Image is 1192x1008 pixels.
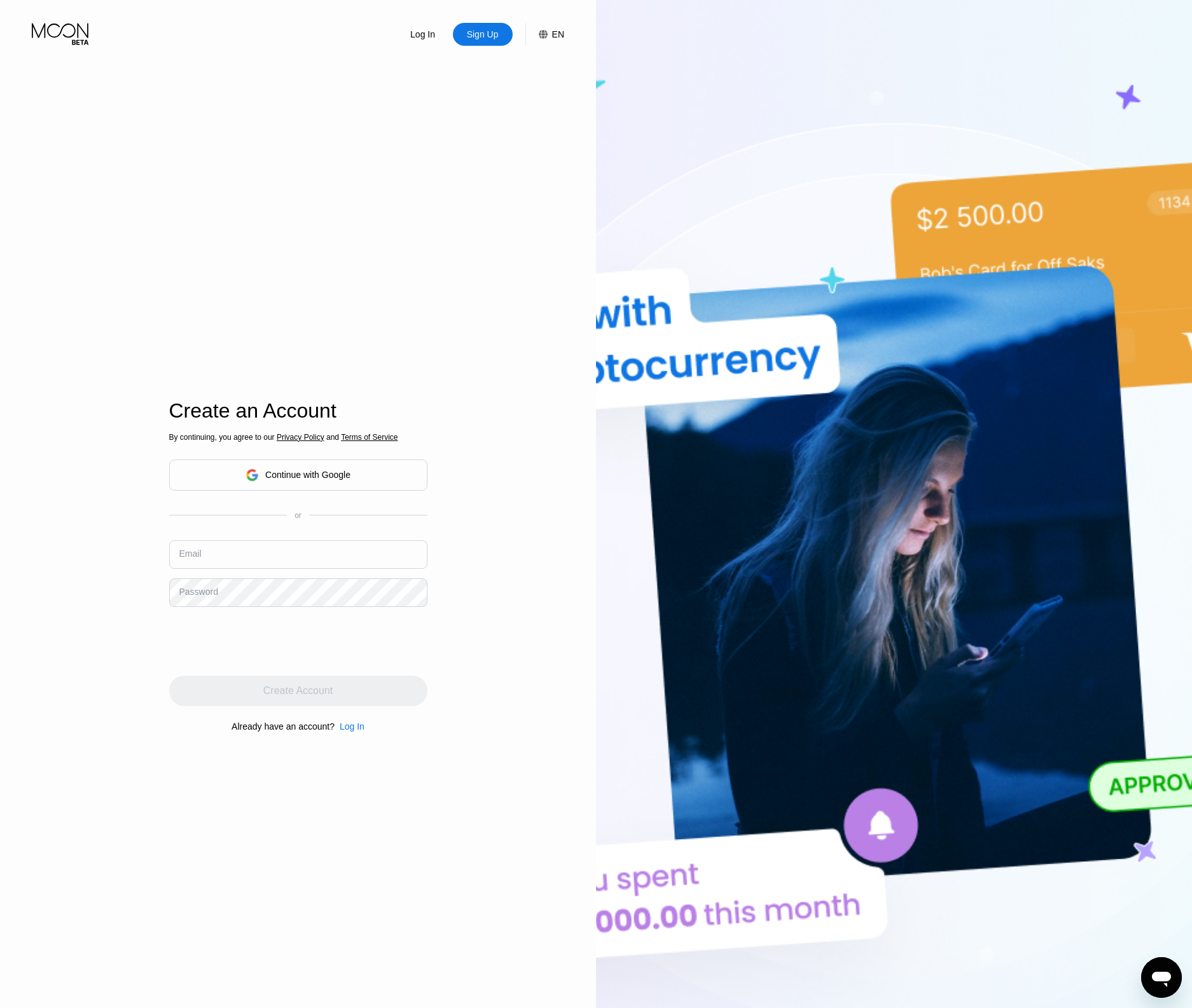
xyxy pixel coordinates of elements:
[179,548,202,559] div: Email
[409,28,436,41] div: Log In
[393,23,453,46] div: Log In
[525,23,564,46] div: EN
[179,587,218,597] div: Password
[169,616,363,666] iframe: reCAPTCHA
[169,399,427,423] div: Create an Account
[1141,957,1182,998] iframe: Button to launch messaging window
[341,433,398,442] span: Terms of Service
[265,470,350,480] div: Continue with Google
[453,23,513,46] div: Sign Up
[277,433,324,442] span: Privacy Policy
[552,29,564,39] div: EN
[340,721,364,732] div: Log In
[169,433,427,442] div: By continuing, you agree to our
[324,433,342,442] span: and
[232,721,335,732] div: Already have an account?
[335,721,364,732] div: Log In
[466,28,500,41] div: Sign Up
[169,460,427,491] div: Continue with Google
[295,511,301,520] div: or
